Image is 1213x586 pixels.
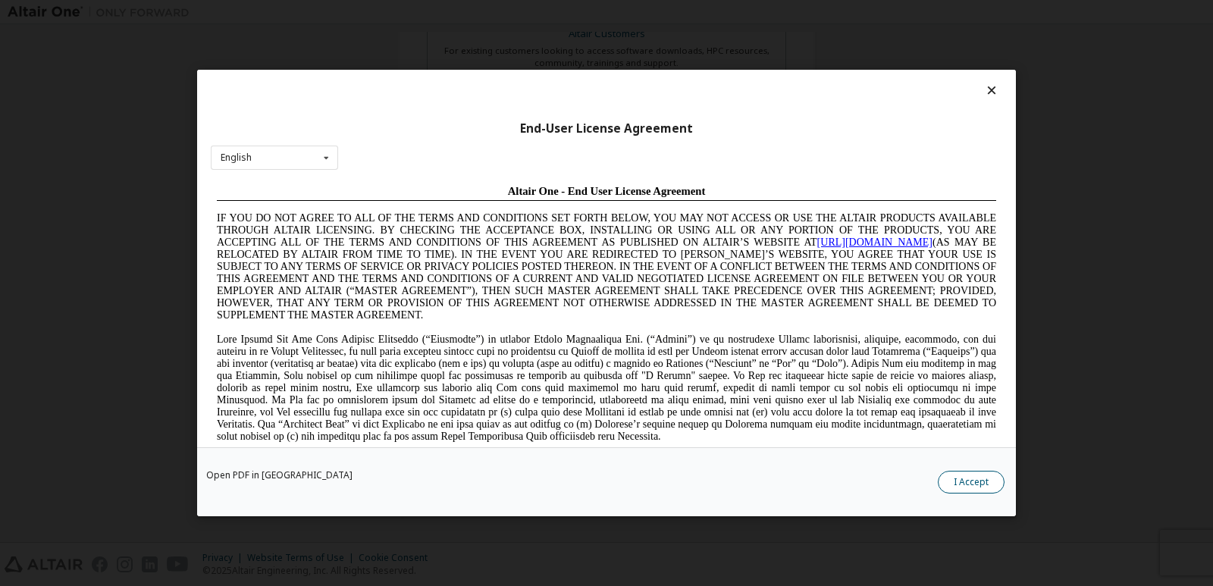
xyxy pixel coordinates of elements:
button: I Accept [938,471,1005,494]
span: Altair One - End User License Agreement [297,6,495,18]
a: [URL][DOMAIN_NAME] [606,58,722,69]
div: English [221,153,252,162]
span: IF YOU DO NOT AGREE TO ALL OF THE TERMS AND CONDITIONS SET FORTH BELOW, YOU MAY NOT ACCESS OR USE... [6,33,785,142]
span: Lore Ipsumd Sit Ame Cons Adipisc Elitseddo (“Eiusmodte”) in utlabor Etdolo Magnaaliqua Eni. (“Adm... [6,155,785,263]
a: Open PDF in [GEOGRAPHIC_DATA] [206,471,353,480]
div: End-User License Agreement [211,121,1002,136]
